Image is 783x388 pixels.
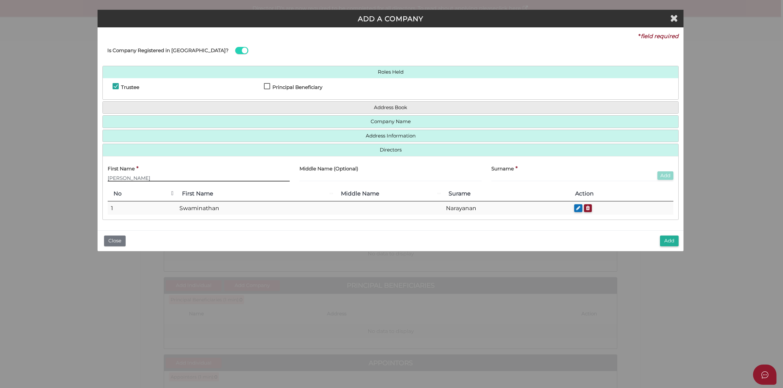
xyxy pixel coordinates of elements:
[108,186,176,201] th: No: activate to sort column descending
[108,105,673,110] a: Address Book
[569,186,673,201] th: Action
[108,201,176,215] td: 1
[108,133,673,139] a: Address Information
[443,186,569,201] th: Surame
[443,201,569,215] td: Narayanan
[335,186,443,201] th: Middle Name: activate to sort column ascending
[299,166,358,172] h4: Middle Name (Optional)
[753,365,776,385] button: Open asap
[176,186,335,201] th: First Name: activate to sort column ascending
[491,166,514,172] h4: Surname
[176,201,335,215] td: Swaminathan
[108,147,673,153] a: Directors
[108,119,673,124] a: Company Name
